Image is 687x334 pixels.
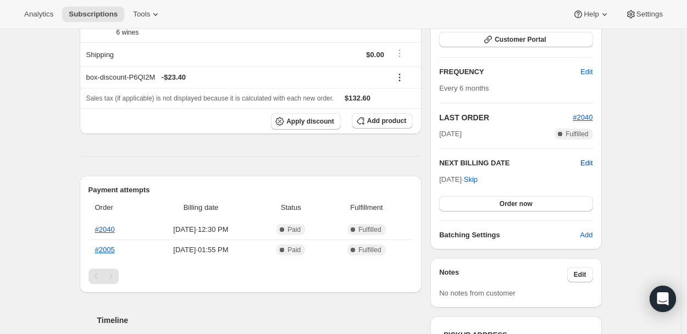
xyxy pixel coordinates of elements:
th: Shipping [80,42,242,66]
span: [DATE] · [439,175,478,183]
h2: FREQUENCY [439,66,580,77]
span: Help [584,10,599,19]
span: Add [580,230,592,241]
a: #2040 [95,225,115,233]
h2: Timeline [97,315,422,326]
span: Edit [580,66,592,77]
button: Edit [580,158,592,169]
span: Fulfilled [358,225,381,234]
button: Tools [126,7,168,22]
span: Tools [133,10,150,19]
h2: Payment attempts [88,185,413,196]
a: #2040 [573,113,592,121]
span: Fulfilled [566,130,588,138]
button: Add product [352,113,413,129]
span: Skip [464,174,478,185]
button: Analytics [18,7,60,22]
button: Help [566,7,616,22]
h2: NEXT BILLING DATE [439,158,580,169]
small: 6 wines [117,29,139,36]
nav: Pagination [88,269,413,284]
button: #2040 [573,112,592,123]
span: Every 6 months [439,84,489,92]
span: Sales tax (if applicable) is not displayed because it is calculated with each new order. [86,94,334,102]
div: Open Intercom Messenger [650,286,676,312]
button: Settings [619,7,669,22]
button: Apply discount [271,113,341,130]
button: Edit [567,267,593,282]
span: [DATE] [439,129,462,140]
h2: LAST ORDER [439,112,573,123]
span: Billing date [147,202,255,213]
button: Add [573,226,599,244]
span: [DATE] · 12:30 PM [147,224,255,235]
span: No notes from customer [439,289,516,297]
span: Add product [367,116,406,125]
span: Analytics [24,10,53,19]
span: Customer Portal [495,35,546,44]
button: Subscriptions [62,7,124,22]
button: Skip [457,171,484,188]
span: Fulfilled [358,246,381,254]
a: #2005 [95,246,115,254]
button: Order now [439,196,592,211]
button: Edit [574,63,599,81]
span: $0.00 [366,51,384,59]
span: Status [262,202,320,213]
button: Shipping actions [391,47,408,59]
h3: Notes [439,267,567,282]
span: - $23.40 [162,72,186,83]
div: box-discount-P6QI2M [86,72,384,83]
span: Subscriptions [69,10,118,19]
h6: Batching Settings [439,230,580,241]
span: Fulfillment [327,202,406,213]
th: Order [88,196,144,220]
span: Paid [287,225,301,234]
button: Customer Portal [439,32,592,47]
span: Order now [500,199,533,208]
span: Settings [636,10,663,19]
span: Edit [574,270,586,279]
span: [DATE] · 01:55 PM [147,244,255,255]
span: Paid [287,246,301,254]
span: $132.60 [345,94,370,102]
span: Apply discount [286,117,334,126]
